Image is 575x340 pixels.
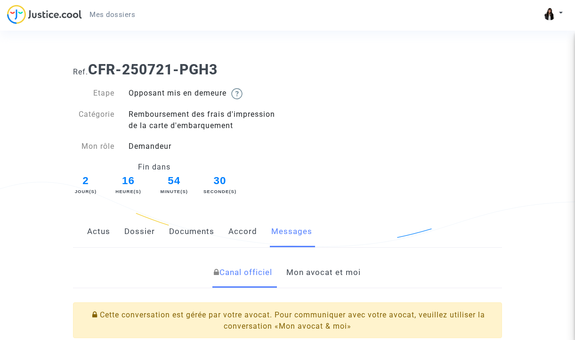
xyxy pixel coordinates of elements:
[66,162,243,173] div: Fin dans
[203,173,237,189] span: 30
[157,188,191,195] div: Minute(s)
[66,109,121,131] div: Catégorie
[72,173,99,189] span: 2
[87,216,110,247] a: Actus
[112,173,146,189] span: 16
[112,188,146,195] div: Heure(s)
[214,257,272,288] a: Canal officiel
[203,188,237,195] div: Seconde(s)
[121,88,288,99] div: Opposant mis en demeure
[124,216,155,247] a: Dossier
[121,109,288,131] div: Remboursement des frais d'impression de la carte d'embarquement
[88,61,218,78] b: CFR-250721-PGH3
[89,10,135,19] span: Mes dossiers
[82,8,143,22] a: Mes dossiers
[169,216,214,247] a: Documents
[543,7,556,20] img: ACg8ocJjQgf5U90bnYpA2VNYcf6GepGIrG8UlbUBbvx_r29gS4eBDDr5=s96-c
[271,216,312,247] a: Messages
[66,88,121,99] div: Etape
[286,257,361,288] a: Mon avocat et moi
[121,141,288,152] div: Demandeur
[66,141,121,152] div: Mon rôle
[228,216,257,247] a: Accord
[7,5,82,24] img: jc-logo.svg
[231,88,243,99] img: help.svg
[73,302,502,338] div: Cette conversation est gérée par votre avocat. Pour communiquer avec votre avocat, veuillez utili...
[72,188,99,195] div: Jour(s)
[157,173,191,189] span: 54
[73,67,88,76] span: Ref.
